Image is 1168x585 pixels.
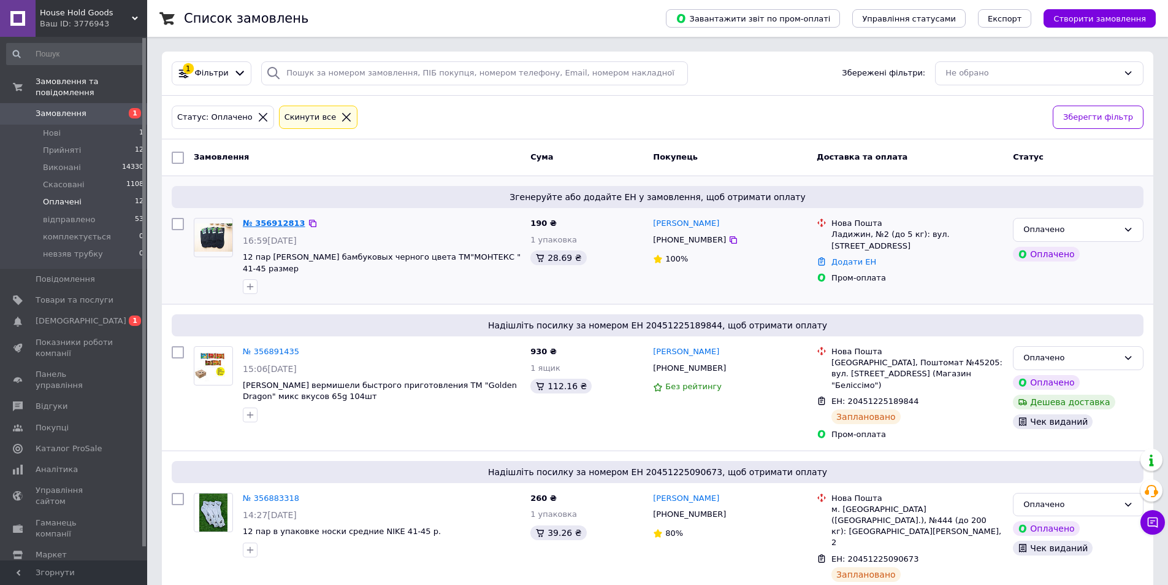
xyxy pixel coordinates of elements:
span: Зберегти фільтр [1063,111,1133,124]
span: 12 [135,145,143,156]
span: Фільтри [195,68,229,79]
span: Скасовані [43,179,85,190]
span: Товари та послуги [36,295,113,306]
span: Без рейтингу [665,382,722,391]
a: № 356891435 [243,347,299,356]
div: Оплачено [1023,498,1118,511]
div: Нова Пошта [831,493,1003,504]
span: 1 [129,108,141,118]
span: відправлено [43,214,95,225]
a: [PERSON_NAME] [653,218,719,230]
a: Фото товару [194,346,233,385]
span: Маркет [36,549,67,560]
span: [PHONE_NUMBER] [653,363,726,373]
span: 260 ₴ [530,494,557,503]
div: Дешева доставка [1013,395,1115,409]
span: Управління статусами [862,14,956,23]
div: 1 [183,63,194,74]
div: 28.69 ₴ [530,250,586,265]
span: Покупці [36,422,69,433]
span: 1 [129,316,141,326]
span: 14330 [122,162,143,173]
h1: Список замовлень [184,11,308,26]
span: [PHONE_NUMBER] [653,235,726,244]
span: Доставка та оплата [817,152,907,161]
a: Фото товару [194,218,233,257]
div: Оплачено [1013,247,1079,262]
span: Експорт [988,14,1022,23]
span: Cума [530,152,553,161]
div: Заплановано [831,567,901,582]
span: Повідомлення [36,274,95,285]
span: Замовлення [194,152,249,161]
a: № 356912813 [243,219,305,228]
span: 1108 [126,179,143,190]
span: Гаманець компанії [36,517,113,540]
span: 0 [139,249,143,260]
span: Управління сайтом [36,485,113,507]
div: Оплачено [1023,223,1118,236]
span: Замовлення [36,108,86,119]
span: Панель управління [36,369,113,391]
div: Заплановано [831,409,901,424]
a: [PERSON_NAME] [653,346,719,358]
span: ЕН: 20451225189844 [831,397,918,406]
div: Нова Пошта [831,218,1003,229]
span: Збережені фільтри: [842,68,925,79]
span: 53 [135,214,143,225]
span: Замовлення та повідомлення [36,76,147,98]
span: [PHONE_NUMBER] [653,509,726,519]
button: Чат з покупцем [1140,510,1165,535]
a: [PERSON_NAME] вермишели быстрого приготовления ТМ "Golden Dragon" микс вкусов 65g 104шт [243,381,517,401]
span: Аналітика [36,464,78,475]
div: м. [GEOGRAPHIC_DATA] ([GEOGRAPHIC_DATA].), №444 (до 200 кг): [GEOGRAPHIC_DATA][PERSON_NAME], 2 [831,504,1003,549]
span: 1 ящик [530,363,560,373]
span: Каталог ProSale [36,443,102,454]
span: Показники роботи компанії [36,337,113,359]
button: Експорт [978,9,1032,28]
span: невзяв трубку [43,249,103,260]
span: Нові [43,128,61,139]
img: Фото товару [194,223,232,252]
span: Прийняті [43,145,81,156]
div: Оплачено [1013,521,1079,536]
span: комплектується [43,231,111,242]
span: 190 ₴ [530,219,557,228]
span: 1 упаковка [530,235,577,244]
div: Нова Пошта [831,346,1003,357]
span: Завантажити звіт по пром-оплаті [676,13,830,24]
span: 100% [665,254,688,263]
input: Пошук за номером замовлення, ПІБ покупця, номером телефону, Email, номером накладної [261,61,688,85]
div: Ваш ID: 3776943 [40,18,147,29]
div: Ладижин, №2 (до 5 кг): вул. [STREET_ADDRESS] [831,229,1003,251]
div: Статус: Оплачено [175,111,255,124]
img: Фото товару [199,494,228,532]
span: 1 [139,128,143,139]
div: Cкинути все [282,111,339,124]
span: 80% [665,529,683,538]
a: Додати ЕН [831,257,876,266]
a: Фото товару [194,493,233,532]
span: House Hold Goods [40,7,132,18]
span: 12 [135,196,143,207]
span: Покупець [653,152,698,161]
div: Пром-оплата [831,429,1003,440]
span: Надішліть посилку за номером ЕН 20451225189844, щоб отримати оплату [177,319,1139,331]
button: Управління статусами [852,9,966,28]
a: 12 пар [PERSON_NAME] бамбуковых черного цвета ТМ"МОНТЕКС " 41-45 размер [243,252,521,273]
div: Оплачено [1023,352,1118,365]
div: Чек виданий [1013,414,1093,429]
span: 0 [139,231,143,242]
span: 1 упаковка [530,509,577,519]
span: Надішліть посилку за номером ЕН 20451225090673, щоб отримати оплату [177,466,1139,478]
button: Завантажити звіт по пром-оплаті [666,9,840,28]
span: [DEMOGRAPHIC_DATA] [36,316,126,327]
div: Оплачено [1013,375,1079,390]
span: 15:06[DATE] [243,364,297,374]
span: Створити замовлення [1053,14,1146,23]
span: Відгуки [36,401,67,412]
span: 16:59[DATE] [243,236,297,246]
input: Пошук [6,43,145,65]
span: 930 ₴ [530,347,557,356]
